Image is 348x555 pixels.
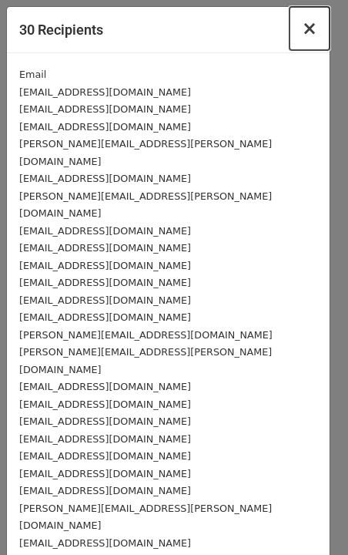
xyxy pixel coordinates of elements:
[19,468,191,479] small: [EMAIL_ADDRESS][DOMAIN_NAME]
[19,103,191,115] small: [EMAIL_ADDRESS][DOMAIN_NAME]
[19,294,191,306] small: [EMAIL_ADDRESS][DOMAIN_NAME]
[19,415,191,427] small: [EMAIL_ADDRESS][DOMAIN_NAME]
[19,19,103,40] h5: 30 Recipients
[19,346,272,375] small: [PERSON_NAME][EMAIL_ADDRESS][PERSON_NAME][DOMAIN_NAME]
[19,503,272,532] small: [PERSON_NAME][EMAIL_ADDRESS][PERSON_NAME][DOMAIN_NAME]
[271,481,348,555] iframe: Chat Widget
[19,311,191,323] small: [EMAIL_ADDRESS][DOMAIN_NAME]
[19,485,191,496] small: [EMAIL_ADDRESS][DOMAIN_NAME]
[302,18,317,39] span: ×
[19,225,191,237] small: [EMAIL_ADDRESS][DOMAIN_NAME]
[19,450,191,462] small: [EMAIL_ADDRESS][DOMAIN_NAME]
[289,7,330,50] button: Close
[19,121,191,133] small: [EMAIL_ADDRESS][DOMAIN_NAME]
[19,86,191,98] small: [EMAIL_ADDRESS][DOMAIN_NAME]
[19,260,191,271] small: [EMAIL_ADDRESS][DOMAIN_NAME]
[19,138,272,167] small: [PERSON_NAME][EMAIL_ADDRESS][PERSON_NAME][DOMAIN_NAME]
[19,537,191,549] small: [EMAIL_ADDRESS][DOMAIN_NAME]
[19,173,191,184] small: [EMAIL_ADDRESS][DOMAIN_NAME]
[19,329,273,341] small: [PERSON_NAME][EMAIL_ADDRESS][DOMAIN_NAME]
[19,433,191,445] small: [EMAIL_ADDRESS][DOMAIN_NAME]
[19,277,191,288] small: [EMAIL_ADDRESS][DOMAIN_NAME]
[19,242,191,254] small: [EMAIL_ADDRESS][DOMAIN_NAME]
[19,69,46,80] small: Email
[19,399,191,410] small: [EMAIL_ADDRESS][DOMAIN_NAME]
[19,190,272,220] small: [PERSON_NAME][EMAIL_ADDRESS][PERSON_NAME][DOMAIN_NAME]
[19,381,191,392] small: [EMAIL_ADDRESS][DOMAIN_NAME]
